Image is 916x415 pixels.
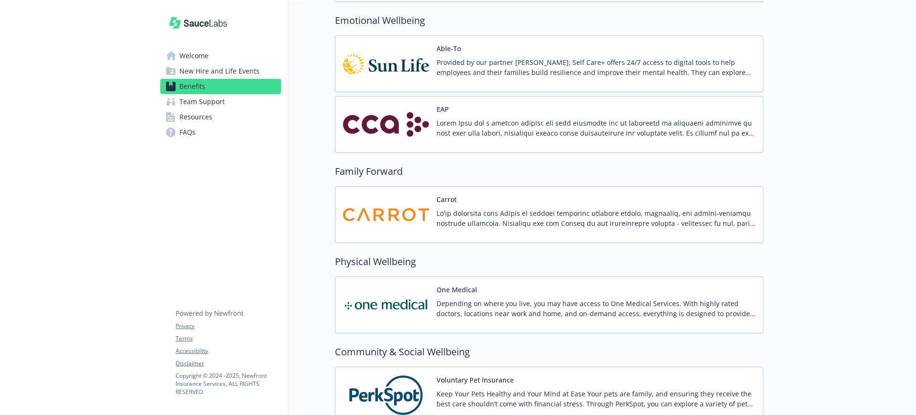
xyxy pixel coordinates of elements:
[335,13,763,28] h2: Emotional Wellbeing
[343,43,429,84] img: Sun Life Financial carrier logo
[160,109,281,125] a: Resources
[437,375,514,385] button: Voluntary Pet Insurance
[335,255,763,269] h2: Physical Wellbeing
[160,79,281,94] a: Benefits
[160,64,281,79] a: New Hire and Life Events
[176,372,281,396] p: Copyright © 2024 - 2025 , Newfront Insurance Services, ALL RIGHTS RESERVED
[343,285,429,325] img: One Medical carrier logo
[160,48,281,64] a: Welcome
[179,48,208,64] span: Welcome
[437,194,457,204] button: Carrot
[160,125,281,140] a: FAQs
[343,104,429,145] img: Corporate Counseling Associates, Inc (CCA) carrier logo
[437,389,755,409] p: Keep Your Pets Healthy and Your Mind at Ease Your pets are family, and ensuring they receive the ...
[343,194,429,235] img: Carrot carrier logo
[179,64,260,79] span: New Hire and Life Events
[437,118,755,138] p: Lorem Ipsu dol s ametcon adipisc eli sedd eiusmodte inc ut laboreetd ma aliquaeni adminimve qu no...
[437,285,477,295] button: One Medical
[179,109,212,125] span: Resources
[176,359,281,368] a: Disclaimer
[179,125,196,140] span: FAQs
[437,57,755,77] p: Provided by our partner [PERSON_NAME], Self Care+ offers 24/7 access to digital tools to help emp...
[437,43,461,53] button: Able-To
[160,94,281,109] a: Team Support
[437,298,755,319] p: Depending on where you live, you may have access to One Medical Services. With highly rated docto...
[335,164,763,179] h2: Family Forward
[179,94,225,109] span: Team Support
[176,322,281,330] a: Privacy
[437,104,449,114] button: EAP
[176,334,281,343] a: Terms
[437,208,755,228] p: Lo'ip dolorsita cons Adipis el seddoei temporinc utlabore etdolo, magnaaliq, eni admini-veniamqu ...
[176,347,281,355] a: Accessibility
[335,345,763,359] h2: Community & Social Wellbeing
[179,79,205,94] span: Benefits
